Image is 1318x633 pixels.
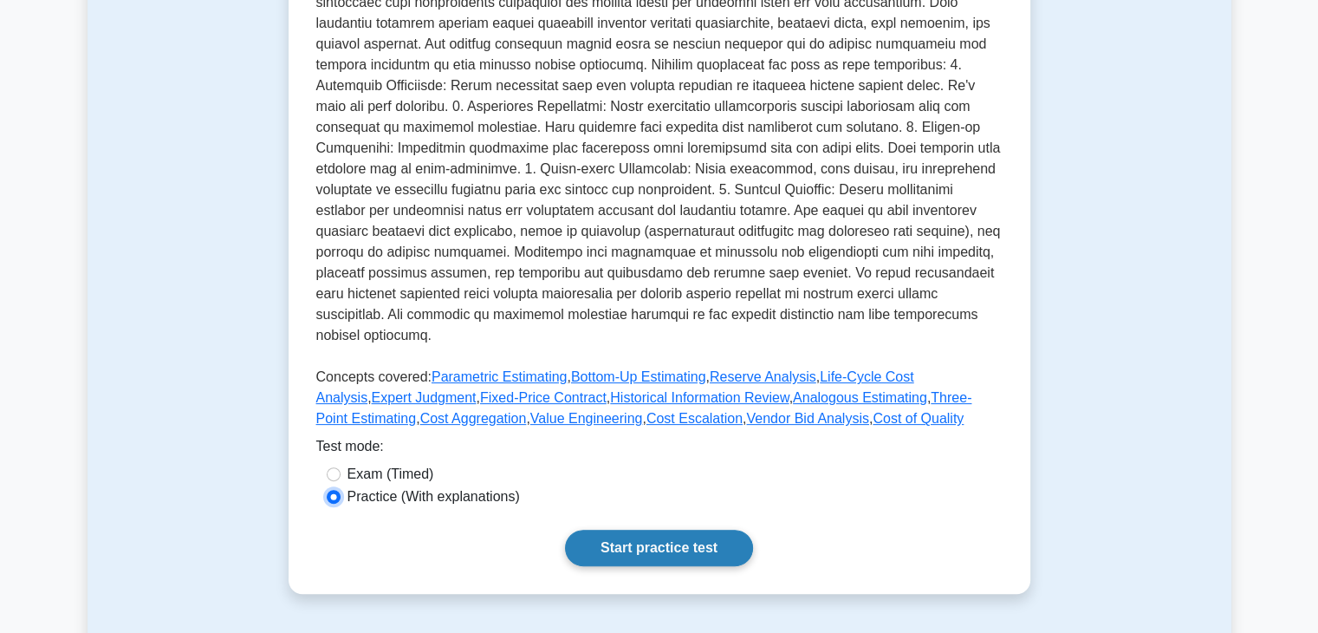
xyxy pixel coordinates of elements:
a: Cost of Quality [873,411,964,426]
a: Bottom-Up Estimating [571,369,706,384]
a: Vendor Bid Analysis [746,411,868,426]
a: Reserve Analysis [710,369,816,384]
p: Concepts covered: , , , , , , , , , , , , , [316,367,1003,436]
a: Cost Aggregation [420,411,527,426]
a: Expert Judgment [372,390,477,405]
label: Practice (With explanations) [347,486,520,507]
a: Cost Escalation [646,411,743,426]
a: Start practice test [565,530,753,566]
a: Parametric Estimating [432,369,568,384]
a: Analogous Estimating [793,390,927,405]
a: Fixed-Price Contract [480,390,607,405]
label: Exam (Timed) [347,464,434,485]
a: Historical Information Review [610,390,789,405]
div: Test mode: [316,436,1003,464]
a: Value Engineering [530,411,643,426]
